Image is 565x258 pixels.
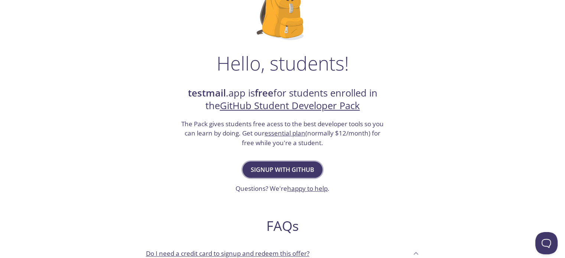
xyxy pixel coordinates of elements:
[251,164,314,175] span: Signup with GitHub
[236,184,329,193] h3: Questions? We're .
[287,184,328,193] a: happy to help
[264,129,305,137] a: essential plan
[535,232,558,254] iframe: Help Scout Beacon - Open
[181,87,385,112] h2: .app is for students enrolled in the
[181,119,385,148] h3: The Pack gives students free acess to the best developer tools so you can learn by doing. Get our...
[217,52,349,74] h1: Hello, students!
[255,86,273,99] strong: free
[243,161,322,178] button: Signup with GitHub
[140,218,425,234] h2: FAQs
[188,86,226,99] strong: testmail
[220,99,360,112] a: GitHub Student Developer Pack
